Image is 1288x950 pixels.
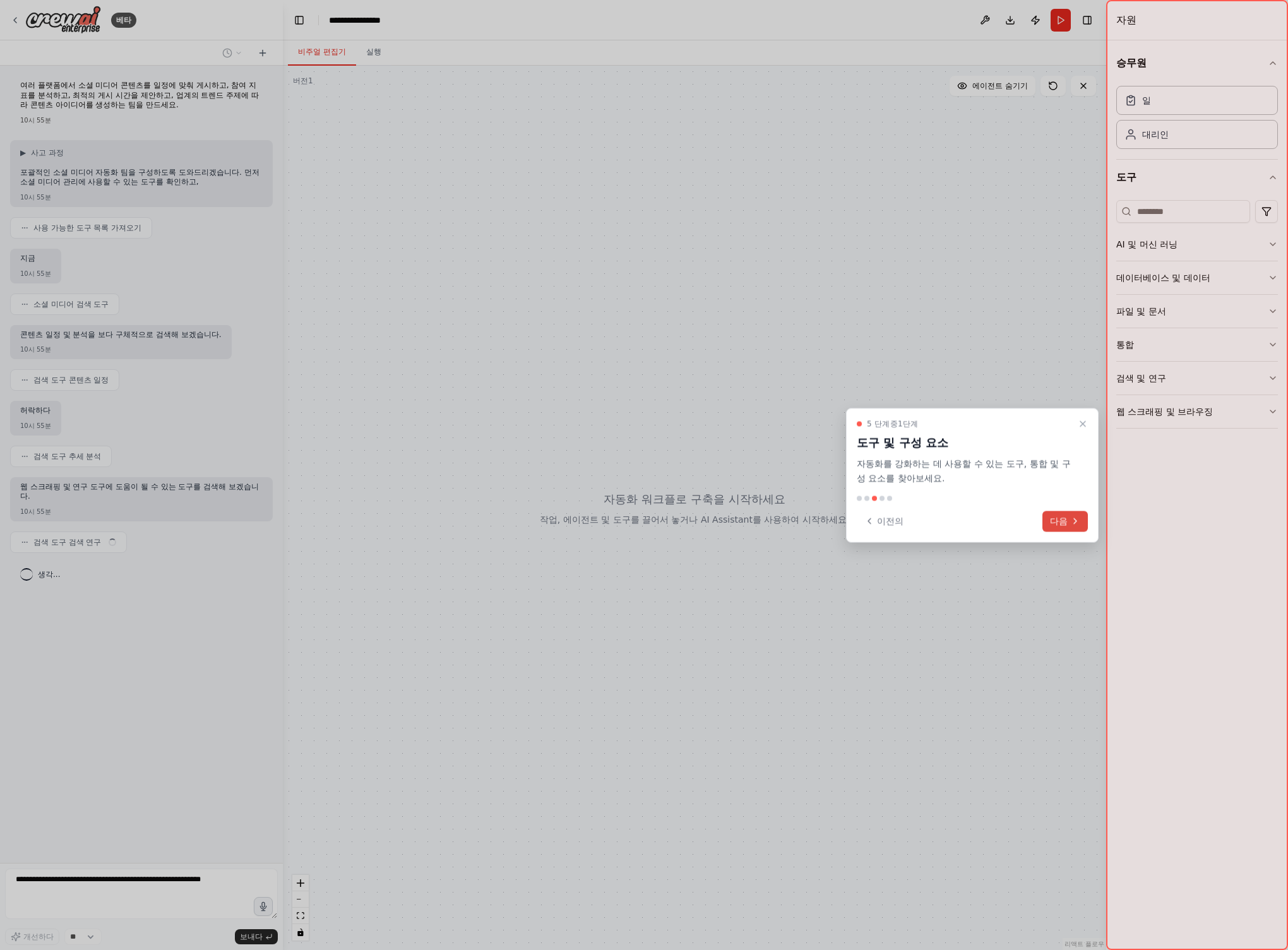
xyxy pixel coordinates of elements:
font: 단계 [903,420,919,429]
font: 1 [898,420,903,429]
button: 이전의 [857,511,911,531]
font: 중 [890,420,898,429]
button: 다음 [1042,511,1088,531]
font: 이전의 [877,516,903,526]
button: 연습문제 닫기 [1075,417,1090,432]
font: 다음 [1050,516,1068,526]
font: 자동화를 강화하는 데 사용할 수 있는 도구, 통합 및 구성 요소를 찾아보세요. [857,459,1071,484]
font: 5 단계 [867,420,890,429]
font: 도구 및 구성 요소 [857,436,948,449]
button: 왼쪽 사이드바 숨기기 [290,11,308,29]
